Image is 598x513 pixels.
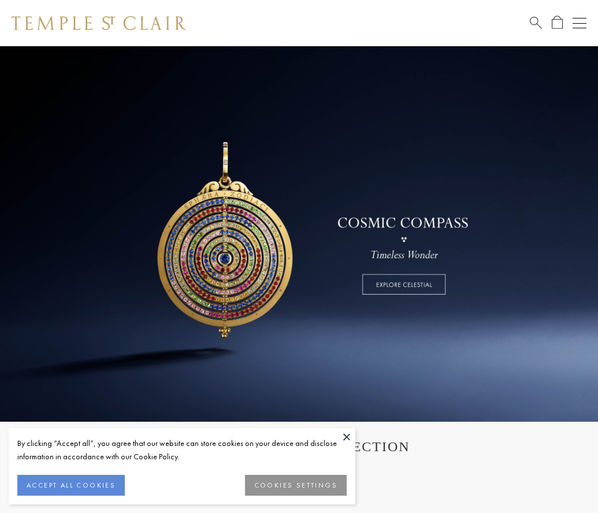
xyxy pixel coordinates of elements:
button: ACCEPT ALL COOKIES [17,475,125,496]
a: Open Shopping Bag [552,16,563,30]
div: By clicking “Accept all”, you agree that our website can store cookies on your device and disclos... [17,437,347,463]
button: Open navigation [573,16,586,30]
img: Temple St. Clair [12,16,186,30]
button: COOKIES SETTINGS [245,475,347,496]
a: Search [530,16,542,30]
